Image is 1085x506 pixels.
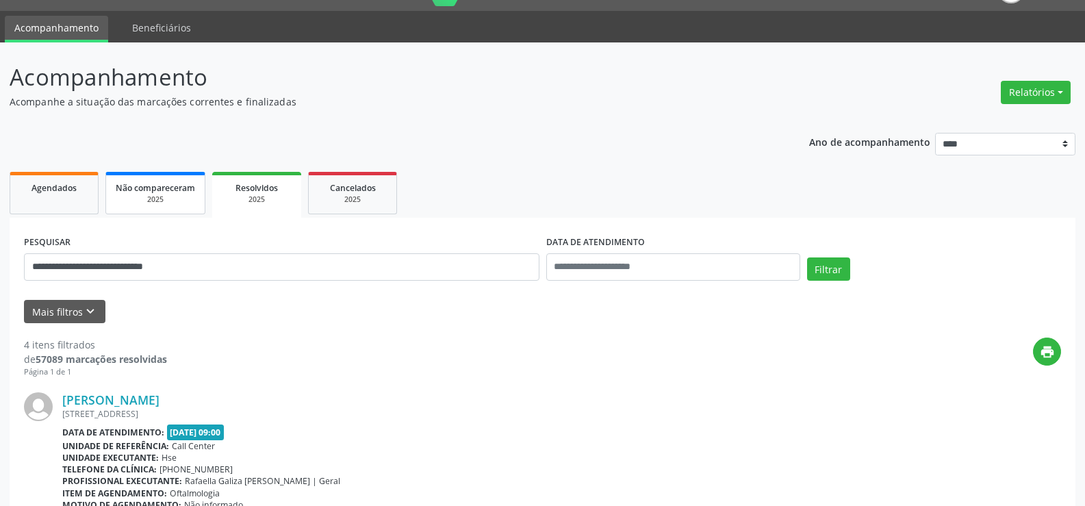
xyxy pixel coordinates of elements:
p: Ano de acompanhamento [809,133,930,150]
div: 2025 [116,194,195,205]
img: img [24,392,53,421]
span: Resolvidos [235,182,278,194]
span: Agendados [31,182,77,194]
a: Beneficiários [123,16,201,40]
b: Telefone da clínica: [62,464,157,475]
a: [PERSON_NAME] [62,392,159,407]
label: DATA DE ATENDIMENTO [546,232,645,253]
b: Data de atendimento: [62,427,164,438]
b: Profissional executante: [62,475,182,487]
a: Acompanhamento [5,16,108,42]
b: Item de agendamento: [62,488,167,499]
div: Página 1 de 1 [24,366,167,378]
b: Unidade de referência: [62,440,169,452]
div: [STREET_ADDRESS] [62,408,1061,420]
p: Acompanhamento [10,60,756,94]
strong: 57089 marcações resolvidas [36,353,167,366]
div: 4 itens filtrados [24,338,167,352]
span: Não compareceram [116,182,195,194]
div: de [24,352,167,366]
label: PESQUISAR [24,232,71,253]
button: Mais filtroskeyboard_arrow_down [24,300,105,324]
span: Rafaella Galiza [PERSON_NAME] | Geral [185,475,340,487]
i: print [1040,344,1055,359]
span: Hse [162,452,177,464]
b: Unidade executante: [62,452,159,464]
i: keyboard_arrow_down [83,304,98,319]
button: Relatórios [1001,81,1071,104]
div: 2025 [318,194,387,205]
div: 2025 [222,194,292,205]
span: Cancelados [330,182,376,194]
span: [DATE] 09:00 [167,425,225,440]
button: print [1033,338,1061,366]
button: Filtrar [807,257,850,281]
span: Call Center [172,440,215,452]
span: [PHONE_NUMBER] [159,464,233,475]
span: Oftalmologia [170,488,220,499]
p: Acompanhe a situação das marcações correntes e finalizadas [10,94,756,109]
